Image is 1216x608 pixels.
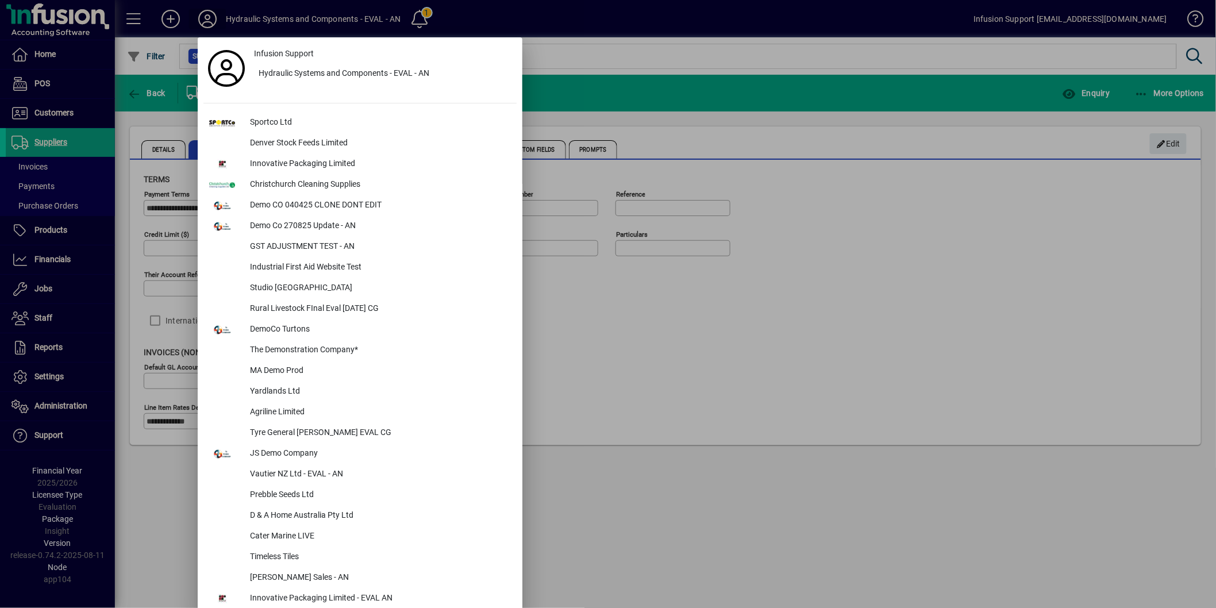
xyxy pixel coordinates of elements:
button: Tyre General [PERSON_NAME] EVAL CG [203,423,517,444]
button: Hydraulic Systems and Components - EVAL - AN [249,64,517,84]
div: Agriline Limited [241,402,517,423]
button: Agriline Limited [203,402,517,423]
div: The Demonstration Company* [241,340,517,361]
div: Rural Livestock FInal Eval [DATE] CG [241,299,517,320]
div: JS Demo Company [241,444,517,464]
button: Demo Co 270825 Update - AN [203,216,517,237]
div: Prebble Seeds Ltd [241,485,517,506]
button: Vautier NZ Ltd - EVAL - AN [203,464,517,485]
button: GST ADJUSTMENT TEST - AN [203,237,517,257]
div: Sportco Ltd [241,113,517,133]
div: Yardlands Ltd [241,382,517,402]
div: Industrial First Aid Website Test [241,257,517,278]
button: Sportco Ltd [203,113,517,133]
div: Vautier NZ Ltd - EVAL - AN [241,464,517,485]
button: Studio [GEOGRAPHIC_DATA] [203,278,517,299]
button: Denver Stock Feeds Limited [203,133,517,154]
button: Cater Marine LIVE [203,526,517,547]
div: Timeless Tiles [241,547,517,568]
button: Yardlands Ltd [203,382,517,402]
button: Prebble Seeds Ltd [203,485,517,506]
div: MA Demo Prod [241,361,517,382]
button: D & A Home Australia Pty Ltd [203,506,517,526]
button: Demo CO 040425 CLONE DONT EDIT [203,195,517,216]
button: Christchurch Cleaning Supplies [203,175,517,195]
div: Tyre General [PERSON_NAME] EVAL CG [241,423,517,444]
a: Infusion Support [249,43,517,64]
button: The Demonstration Company* [203,340,517,361]
div: DemoCo Turtons [241,320,517,340]
button: MA Demo Prod [203,361,517,382]
button: [PERSON_NAME] Sales - AN [203,568,517,588]
div: [PERSON_NAME] Sales - AN [241,568,517,588]
div: Studio [GEOGRAPHIC_DATA] [241,278,517,299]
div: Cater Marine LIVE [241,526,517,547]
button: Rural Livestock FInal Eval [DATE] CG [203,299,517,320]
div: Denver Stock Feeds Limited [241,133,517,154]
a: Profile [203,58,249,79]
div: Demo CO 040425 CLONE DONT EDIT [241,195,517,216]
button: Industrial First Aid Website Test [203,257,517,278]
div: GST ADJUSTMENT TEST - AN [241,237,517,257]
div: D & A Home Australia Pty Ltd [241,506,517,526]
button: JS Demo Company [203,444,517,464]
button: Timeless Tiles [203,547,517,568]
div: Innovative Packaging Limited [241,154,517,175]
button: DemoCo Turtons [203,320,517,340]
span: Infusion Support [254,48,314,60]
div: Christchurch Cleaning Supplies [241,175,517,195]
button: Innovative Packaging Limited [203,154,517,175]
div: Demo Co 270825 Update - AN [241,216,517,237]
